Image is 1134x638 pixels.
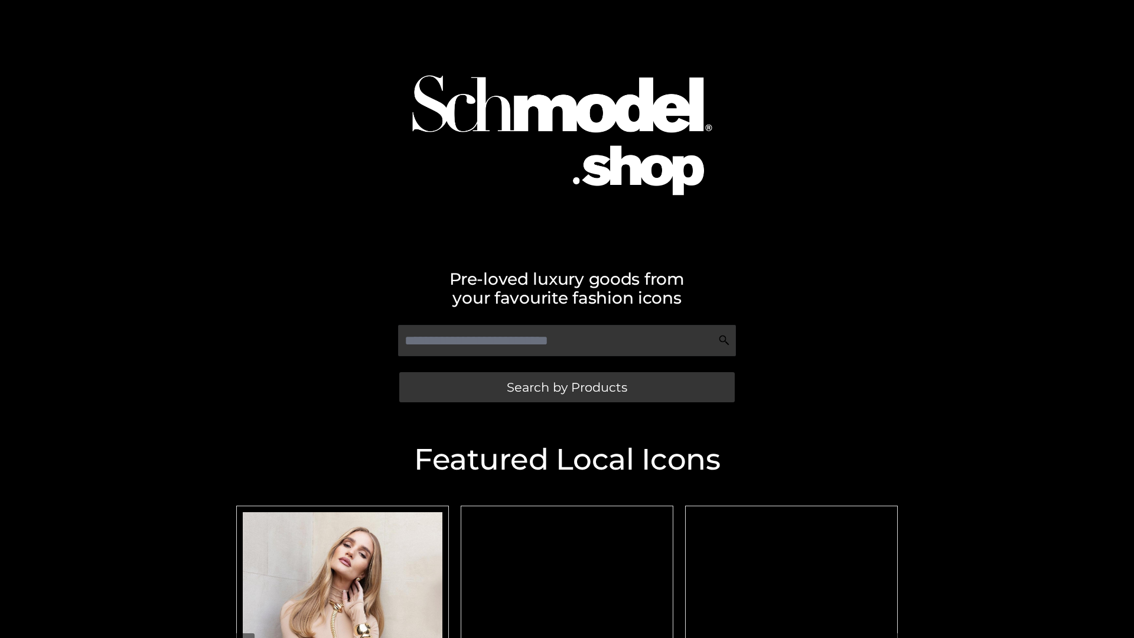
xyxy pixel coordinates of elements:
h2: Pre-loved luxury goods from your favourite fashion icons [230,269,904,307]
img: Search Icon [718,334,730,346]
h2: Featured Local Icons​ [230,445,904,474]
a: Search by Products [399,372,735,402]
span: Search by Products [507,381,627,393]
